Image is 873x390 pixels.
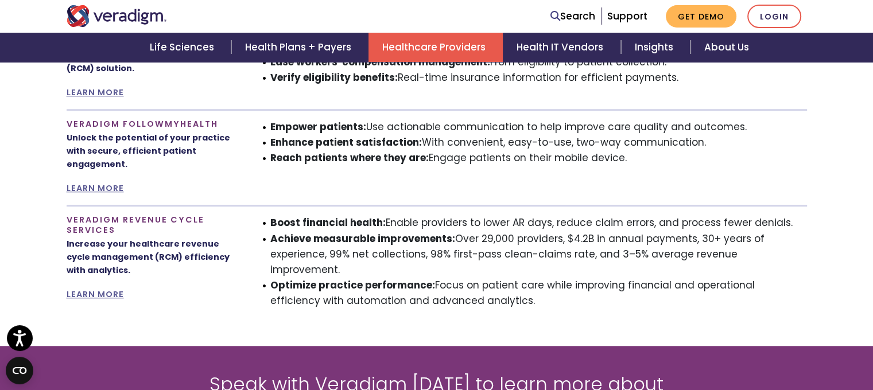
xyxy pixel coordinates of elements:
a: Get Demo [666,5,736,28]
button: Open CMP widget [6,357,33,384]
p: Increase your healthcare revenue cycle management (RCM) efficiency with analytics. [67,237,239,277]
li: Engage patients on their mobile device. [270,150,807,166]
a: LEARN MORE [67,288,124,300]
strong: Achieve measurable improvements: [270,232,455,245]
strong: Ease workers' compensation management: [270,55,490,69]
strong: Boost financial health: [270,216,386,229]
li: From eligibility to patient collection. [270,54,807,70]
strong: Verify eligibility benefits: [270,71,398,84]
strong: Optimize practice performance: [270,278,435,292]
iframe: Drift Chat Widget [653,308,859,376]
a: About Us [690,33,763,62]
a: Life Sciences [136,33,231,62]
strong: Empower patients: [270,120,366,134]
a: Login [747,5,801,28]
p: Unlock the potential of your practice with secure, efficient patient engagement. [67,131,239,171]
strong: Reach patients where they are: [270,151,429,165]
a: Health IT Vendors [503,33,620,62]
a: LEARN MORE [67,87,124,98]
a: Search [550,9,595,24]
h4: Veradigm FollowMyHealth [67,119,239,129]
li: Over 29,000 providers, $4.2B in annual payments, 30+ years of experience, 99% net collections, 98... [270,231,807,278]
li: Focus on patient care while improving financial and operational efficiency with automation and ad... [270,278,807,309]
a: Support [607,9,647,23]
a: LEARN MORE [67,182,124,194]
strong: Enhance patient satisfaction: [270,135,422,149]
a: Healthcare Providers [368,33,503,62]
h4: Veradigm Revenue Cycle Services [67,215,239,235]
li: Use actionable communication to help improve care quality and outcomes. [270,119,807,135]
li: Enable providers to lower AR days, reduce claim errors, and process fewer denials. [270,215,807,231]
li: Real-time insurance information for efficient payments. [270,70,807,85]
a: Health Plans + Payers [231,33,368,62]
li: With convenient, easy-to-use, two-way communication. [270,135,807,150]
a: Insights [621,33,690,62]
img: Veradigm logo [67,5,167,27]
